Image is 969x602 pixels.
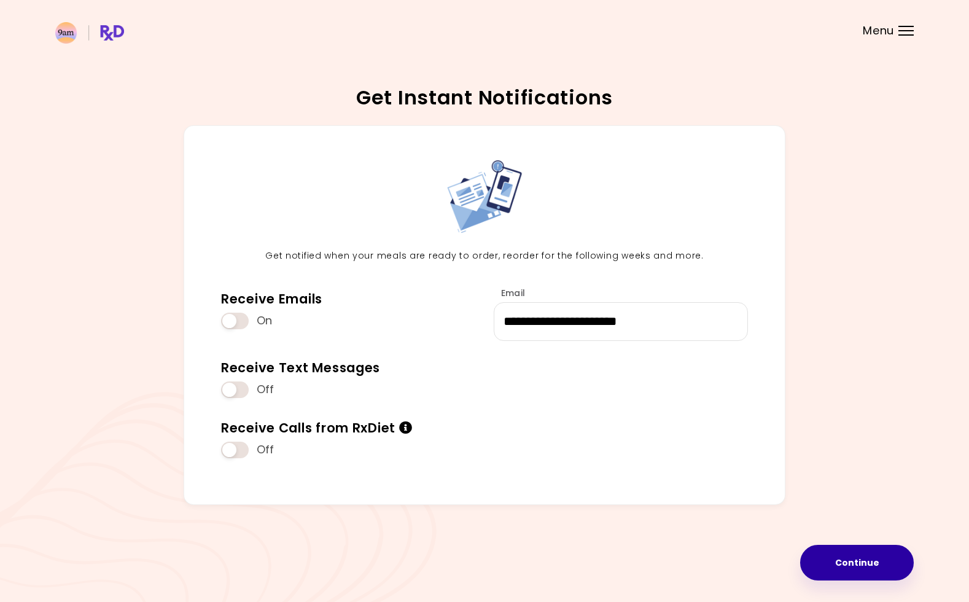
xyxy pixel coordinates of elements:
[221,359,380,376] div: Receive Text Messages
[399,421,413,434] i: Info
[257,443,274,457] span: Off
[257,383,274,397] span: Off
[494,287,525,299] label: Email
[221,291,322,307] div: Receive Emails
[257,314,272,328] span: On
[212,249,757,264] p: Get notified when your meals are ready to order, reorder for the following weeks and more.
[221,420,412,436] div: Receive Calls from RxDiet
[800,545,914,580] button: Continue
[55,88,914,107] h2: Get Instant Notifications
[55,22,124,44] img: RxDiet
[863,25,894,36] span: Menu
